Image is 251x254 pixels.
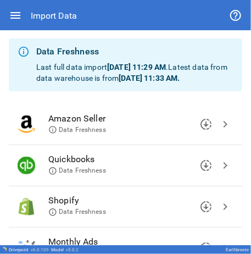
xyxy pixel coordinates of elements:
span: Amazon Seller [48,112,216,125]
img: Quickbooks [18,157,35,174]
span: Quickbooks [48,153,216,166]
span: v 6.0.109 [31,247,49,252]
img: Drivepoint [2,247,7,251]
img: Amazon Seller [18,115,35,133]
span: chevron_right [219,200,232,213]
div: Model [51,247,79,252]
b: [DATE] 11:29 AM [107,63,166,71]
div: Drivepoint [9,247,49,252]
img: Shopify [18,198,35,216]
div: Import Data [31,10,77,21]
span: downloading [199,200,213,213]
span: Data Freshness [48,207,106,217]
span: v 5.0.2 [66,247,79,252]
b: [DATE] 11:33 AM . [119,74,180,82]
span: downloading [199,159,213,172]
span: Data Freshness [48,166,106,175]
div: Earthbreeze [226,247,249,252]
div: Data Freshness [36,45,233,58]
span: downloading [199,118,213,131]
span: chevron_right [219,159,232,172]
span: chevron_right [219,118,232,131]
span: Data Freshness [48,125,106,135]
span: Monthly Ads [48,235,216,249]
span: Shopify [48,194,216,207]
p: Last full data import . Latest data from data warehouse is from [36,62,233,84]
